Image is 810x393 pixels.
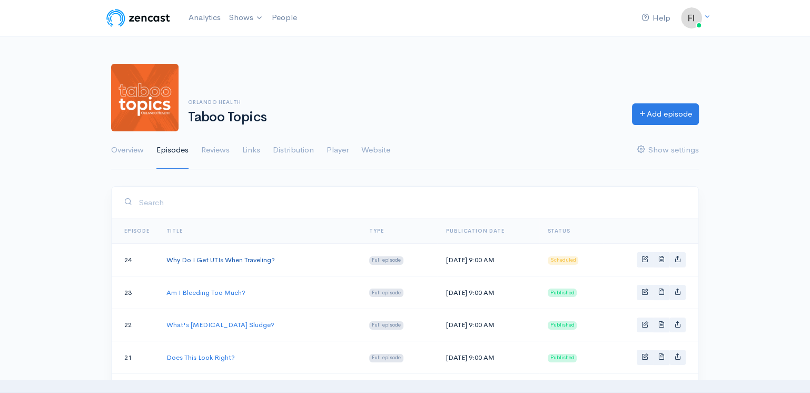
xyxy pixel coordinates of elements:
[201,131,230,169] a: Reviews
[124,227,150,234] a: Episode
[156,131,189,169] a: Episodes
[637,350,686,365] div: Basic example
[637,318,686,333] div: Basic example
[166,227,183,234] a: Title
[273,131,314,169] a: Distribution
[166,320,274,329] a: What's [MEDICAL_DATA] Sludge?
[548,321,577,330] span: Published
[637,131,699,169] a: Show settings
[184,6,225,29] a: Analytics
[548,289,577,297] span: Published
[437,309,539,341] td: [DATE] 9:00 AM
[637,285,686,300] div: Basic example
[166,288,245,297] a: Am I Bleeding Too Much?
[327,131,349,169] a: Player
[548,256,579,265] span: Scheduled
[112,309,158,341] td: 22
[632,103,699,125] a: Add episode
[105,7,172,28] img: ZenCast Logo
[437,276,539,309] td: [DATE] 9:00 AM
[166,353,235,362] a: Does This Look Right?
[139,191,686,213] input: Search
[446,227,504,234] a: Publication date
[637,7,675,30] a: Help
[188,110,619,125] h1: Taboo Topics
[166,255,275,264] a: Why Do I Get UTIs When Traveling?
[437,244,539,276] td: [DATE] 9:00 AM
[369,256,403,265] span: Full episode
[369,289,403,297] span: Full episode
[369,354,403,362] span: Full episode
[111,131,144,169] a: Overview
[112,276,158,309] td: 23
[242,131,260,169] a: Links
[188,99,619,105] h6: Orlando Health
[637,252,686,267] div: Basic example
[112,341,158,374] td: 21
[681,7,702,28] img: ...
[112,244,158,276] td: 24
[369,321,403,330] span: Full episode
[548,354,577,362] span: Published
[267,6,301,29] a: People
[361,131,390,169] a: Website
[548,227,570,234] span: Status
[369,227,384,234] a: Type
[437,341,539,374] td: [DATE] 9:00 AM
[225,6,267,30] a: Shows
